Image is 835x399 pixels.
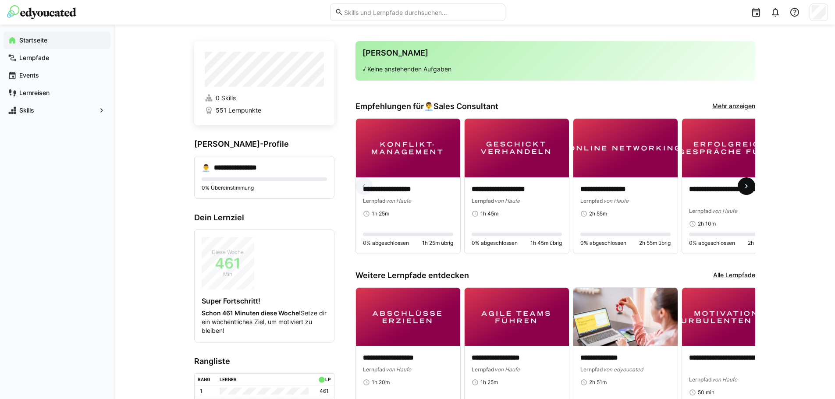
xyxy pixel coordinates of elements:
[472,240,518,247] span: 0% abgeschlossen
[220,377,237,382] div: Lerner
[198,377,210,382] div: Rang
[480,379,498,386] span: 1h 25m
[320,388,329,395] p: 461
[689,240,735,247] span: 0% abgeschlossen
[194,213,334,222] h3: Dein Lernziel
[363,240,409,247] span: 0% abgeschlossen
[603,198,629,204] span: von Haufe
[200,388,203,395] p: 1
[712,102,755,111] a: Mehr anzeigen
[682,288,786,346] img: image
[356,288,460,346] img: image
[325,377,330,382] div: LP
[202,309,301,317] strong: Schon 461 Minuten diese Woche!
[480,210,498,217] span: 1h 45m
[362,65,748,74] p: √ Keine anstehenden Aufgaben
[202,163,210,172] div: 👨‍💼
[355,102,498,111] h3: Empfehlungen für
[205,94,324,102] a: 0 Skills
[424,102,498,111] div: 👨‍💼
[639,240,671,247] span: 2h 55m übrig
[689,376,712,383] span: Lernpfad
[573,288,678,346] img: image
[494,198,520,204] span: von Haufe
[712,376,737,383] span: von Haufe
[589,210,607,217] span: 2h 55m
[465,119,569,177] img: image
[580,198,603,204] span: Lernpfad
[372,379,390,386] span: 1h 20m
[194,139,334,149] h3: [PERSON_NAME]-Profile
[433,102,498,111] span: Sales Consultant
[530,240,562,247] span: 1h 45m übrig
[362,48,748,58] h3: [PERSON_NAME]
[355,271,469,280] h3: Weitere Lernpfade entdecken
[748,240,779,247] span: 2h 10m übrig
[194,357,334,366] h3: Rangliste
[202,297,327,305] h4: Super Fortschritt!
[465,288,569,346] img: image
[343,8,500,16] input: Skills und Lernpfade durchsuchen…
[472,366,494,373] span: Lernpfad
[202,184,327,191] p: 0% Übereinstimmung
[698,220,716,227] span: 2h 10m
[363,198,386,204] span: Lernpfad
[589,379,607,386] span: 2h 51m
[494,366,520,373] span: von Haufe
[689,208,712,214] span: Lernpfad
[216,106,261,115] span: 551 Lernpunkte
[603,366,643,373] span: von edyoucated
[580,240,626,247] span: 0% abgeschlossen
[712,208,737,214] span: von Haufe
[386,366,411,373] span: von Haufe
[202,309,327,335] p: Setze dir ein wöchentliches Ziel, um motiviert zu bleiben!
[472,198,494,204] span: Lernpfad
[372,210,389,217] span: 1h 25m
[363,366,386,373] span: Lernpfad
[682,119,786,177] img: image
[356,119,460,177] img: image
[580,366,603,373] span: Lernpfad
[422,240,453,247] span: 1h 25m übrig
[216,94,236,102] span: 0 Skills
[573,119,678,177] img: image
[386,198,411,204] span: von Haufe
[698,389,714,396] span: 50 min
[713,271,755,280] a: Alle Lernpfade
